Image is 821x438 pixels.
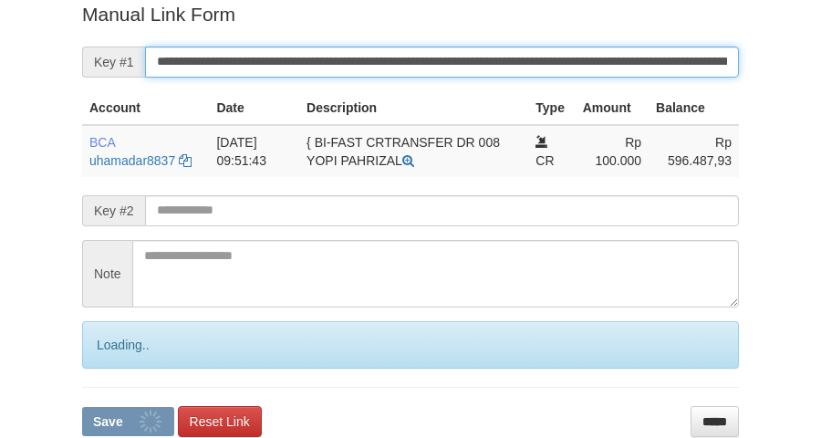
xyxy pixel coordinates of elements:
[89,153,175,168] a: uhamadar8837
[209,125,299,177] td: [DATE] 09:51:43
[576,91,649,125] th: Amount
[82,407,174,436] button: Save
[82,47,145,78] span: Key #1
[528,91,575,125] th: Type
[649,125,739,177] td: Rp 596.487,93
[82,321,739,369] div: Loading..
[190,414,250,429] span: Reset Link
[82,240,132,308] span: Note
[535,153,554,168] span: CR
[93,414,123,429] span: Save
[576,125,649,177] td: Rp 100.000
[82,91,209,125] th: Account
[178,406,262,437] a: Reset Link
[299,91,528,125] th: Description
[179,153,192,168] a: Copy uhamadar8837 to clipboard
[82,195,145,226] span: Key #2
[299,125,528,177] td: { BI-FAST CRTRANSFER DR 008 YOPI PAHRIZAL
[89,135,115,150] span: BCA
[649,91,739,125] th: Balance
[209,91,299,125] th: Date
[82,1,739,27] p: Manual Link Form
